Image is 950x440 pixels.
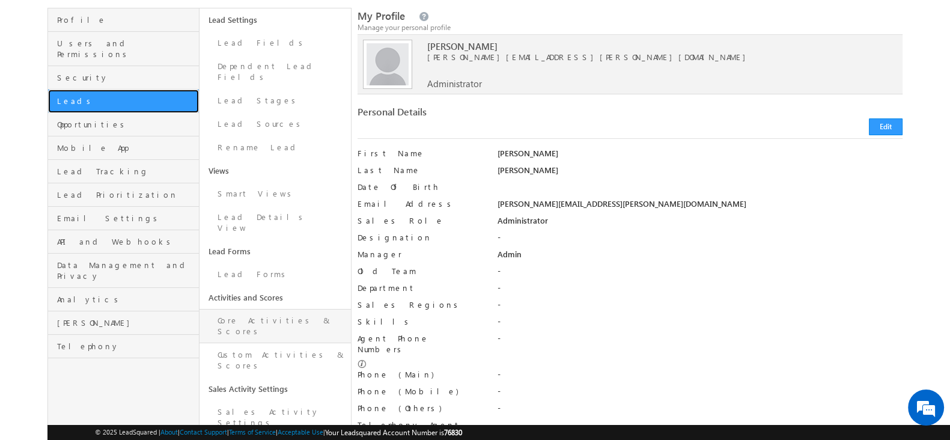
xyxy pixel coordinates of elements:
[498,148,903,165] div: [PERSON_NAME]
[199,240,351,263] a: Lead Forms
[358,148,483,159] label: First Name
[498,386,903,403] div: -
[95,427,462,438] span: © 2025 LeadSquared | | | | |
[199,55,351,89] a: Dependent Lead Fields
[48,8,199,32] a: Profile
[358,333,483,355] label: Agent Phone Numbers
[498,333,903,350] div: -
[57,294,196,305] span: Analytics
[427,52,863,63] span: [PERSON_NAME][EMAIL_ADDRESS][PERSON_NAME][DOMAIN_NAME]
[199,286,351,309] a: Activities and Scores
[358,182,483,192] label: Date Of Birth
[498,165,903,182] div: [PERSON_NAME]
[48,254,199,288] a: Data Management and Privacy
[358,165,483,176] label: Last Name
[48,160,199,183] a: Lead Tracking
[498,215,903,232] div: Administrator
[48,335,199,358] a: Telephony
[57,189,196,200] span: Lead Prioritization
[199,182,351,206] a: Smart Views
[358,215,483,226] label: Sales Role
[869,118,903,135] button: Edit
[48,113,199,136] a: Opportunities
[358,106,623,123] div: Personal Details
[358,403,483,414] label: Phone (Others)
[57,72,196,83] span: Security
[498,266,903,283] div: -
[160,428,178,436] a: About
[427,41,863,52] span: [PERSON_NAME]
[57,38,196,60] span: Users and Permissions
[48,230,199,254] a: API and Webhooks
[48,66,199,90] a: Security
[57,14,196,25] span: Profile
[48,32,199,66] a: Users and Permissions
[358,299,483,310] label: Sales Regions
[358,198,483,209] label: Email Address
[199,400,351,435] a: Sales Activity Settings
[358,369,483,380] label: Phone (Main)
[199,343,351,377] a: Custom Activities & Scores
[199,112,351,136] a: Lead Sources
[498,299,903,316] div: -
[57,260,196,281] span: Data Management and Privacy
[199,89,351,112] a: Lead Stages
[199,206,351,240] a: Lead Details View
[358,249,483,260] label: Manager
[48,207,199,230] a: Email Settings
[57,119,196,130] span: Opportunities
[358,232,483,243] label: Designation
[199,263,351,286] a: Lead Forms
[498,369,903,386] div: -
[358,9,405,23] span: My Profile
[180,428,227,436] a: Contact Support
[48,311,199,335] a: [PERSON_NAME]
[199,377,351,400] a: Sales Activity Settings
[498,232,903,249] div: -
[57,166,196,177] span: Lead Tracking
[358,283,483,293] label: Department
[358,386,458,397] label: Phone (Mobile)
[498,403,903,420] div: -
[498,198,903,215] div: [PERSON_NAME][EMAIL_ADDRESS][PERSON_NAME][DOMAIN_NAME]
[358,316,483,327] label: Skills
[498,316,903,333] div: -
[48,183,199,207] a: Lead Prioritization
[199,309,351,343] a: Core Activities & Scores
[229,428,276,436] a: Terms of Service
[427,78,482,89] span: Administrator
[48,136,199,160] a: Mobile App
[199,31,351,55] a: Lead Fields
[498,420,903,436] div: -
[199,8,351,31] a: Lead Settings
[358,22,903,33] div: Manage your personal profile
[199,159,351,182] a: Views
[498,283,903,299] div: -
[199,136,351,159] a: Rename Lead
[57,142,196,153] span: Mobile App
[57,96,196,106] span: Leads
[57,236,196,247] span: API and Webhooks
[498,249,903,266] div: Admin
[57,341,196,352] span: Telephony
[48,90,199,113] a: Leads
[358,266,483,277] label: Old Team
[57,213,196,224] span: Email Settings
[57,317,196,328] span: [PERSON_NAME]
[278,428,323,436] a: Acceptable Use
[325,428,462,437] span: Your Leadsquared Account Number is
[444,428,462,437] span: 76830
[48,288,199,311] a: Analytics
